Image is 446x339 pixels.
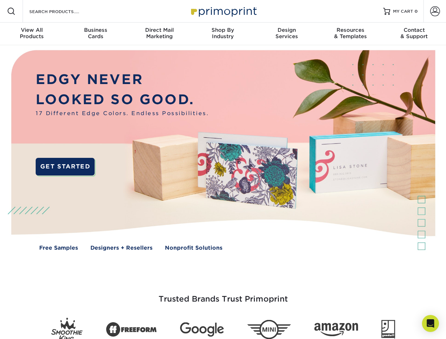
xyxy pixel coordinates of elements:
a: Designers + Resellers [90,244,153,252]
a: Shop ByIndustry [191,23,255,45]
div: Cards [64,27,127,40]
span: Design [255,27,319,33]
span: Shop By [191,27,255,33]
div: Services [255,27,319,40]
iframe: Google Customer Reviews [2,317,60,337]
div: Marketing [127,27,191,40]
div: Industry [191,27,255,40]
span: Direct Mail [127,27,191,33]
span: Contact [382,27,446,33]
p: EDGY NEVER [36,70,209,90]
img: Primoprint [188,4,258,19]
div: & Support [382,27,446,40]
a: Free Samples [39,244,78,252]
a: Direct MailMarketing [127,23,191,45]
span: 0 [415,9,418,14]
span: MY CART [393,8,413,14]
a: Nonprofit Solutions [165,244,222,252]
a: Contact& Support [382,23,446,45]
img: Amazon [314,323,358,337]
img: Goodwill [381,320,395,339]
span: Resources [319,27,382,33]
p: LOOKED SO GOOD. [36,90,209,110]
span: 17 Different Edge Colors. Endless Possibilities. [36,109,209,118]
a: DesignServices [255,23,319,45]
input: SEARCH PRODUCTS..... [29,7,97,16]
a: Resources& Templates [319,23,382,45]
div: Open Intercom Messenger [422,315,439,332]
div: & Templates [319,27,382,40]
span: Business [64,27,127,33]
h3: Trusted Brands Trust Primoprint [17,278,430,312]
a: BusinessCards [64,23,127,45]
a: GET STARTED [36,158,95,176]
img: Google [180,322,224,337]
